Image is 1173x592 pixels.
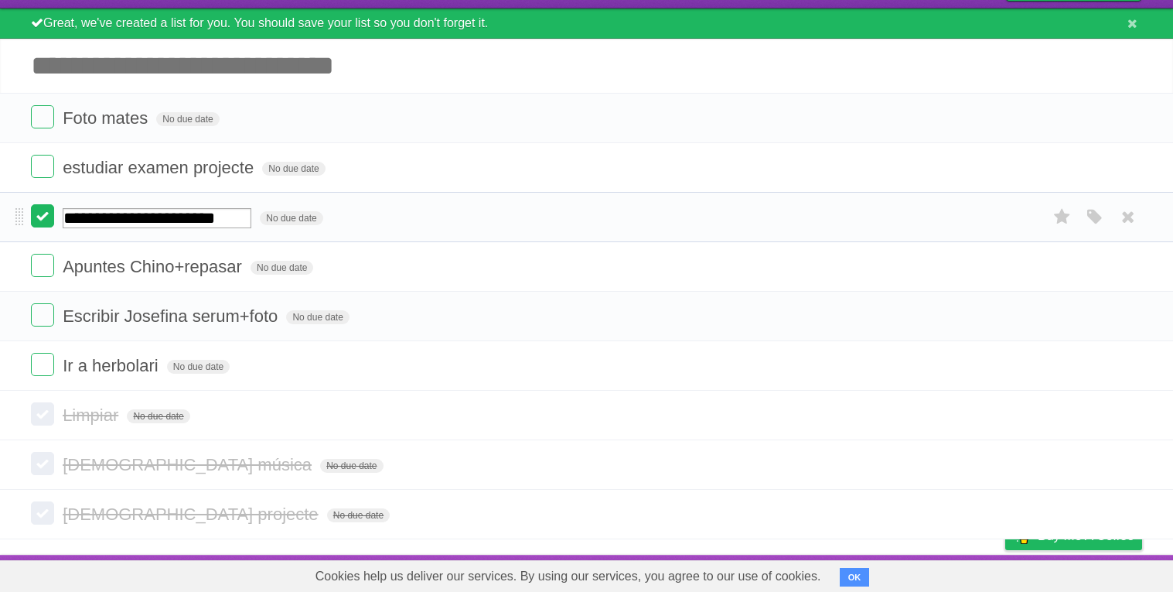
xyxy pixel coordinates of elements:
[127,409,189,423] span: No due date
[31,254,54,277] label: Done
[251,261,313,275] span: No due date
[1045,559,1142,588] a: Suggest a feature
[63,108,152,128] span: Foto mates
[167,360,230,374] span: No due date
[260,211,322,225] span: No due date
[851,559,913,588] a: Developers
[262,162,325,176] span: No due date
[1048,204,1077,230] label: Star task
[31,204,54,228] label: Done
[31,155,54,178] label: Done
[63,158,257,177] span: estudiar examen projecte
[31,501,54,525] label: Done
[933,559,967,588] a: Terms
[985,559,1025,588] a: Privacy
[31,402,54,426] label: Done
[1038,522,1134,549] span: Buy me a coffee
[320,459,383,473] span: No due date
[31,303,54,327] label: Done
[63,356,162,375] span: Ir a herbolari
[63,306,281,326] span: Escribir Josefina serum+foto
[286,310,349,324] span: No due date
[63,257,246,276] span: Apuntes Chino+repasar
[300,561,837,592] span: Cookies help us deliver our services. By using our services, you agree to our use of cookies.
[31,452,54,475] label: Done
[840,568,870,587] button: OK
[156,112,219,126] span: No due date
[63,406,122,425] span: Limpiar
[800,559,832,588] a: About
[63,455,315,474] span: [DEMOGRAPHIC_DATA] música
[327,508,390,522] span: No due date
[63,505,322,524] span: [DEMOGRAPHIC_DATA] projecte
[31,105,54,128] label: Done
[31,353,54,376] label: Done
